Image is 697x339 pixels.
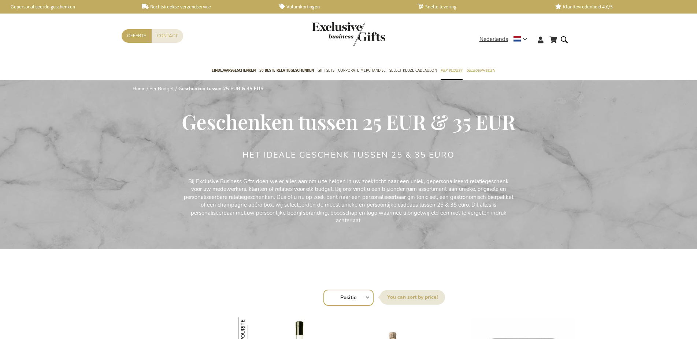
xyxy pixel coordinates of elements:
a: Volumkortingen [279,4,406,10]
a: Klanttevredenheid 4,6/5 [555,4,682,10]
span: Geschenken tussen 25 EUR & 35 EUR [182,108,515,135]
span: Select Keuze Cadeaubon [389,67,437,74]
a: Offerte [122,29,152,43]
img: Exclusive Business gifts logo [312,22,385,46]
p: Bij Exclusive Business Gifts doen we er alles aan om u te helpen in uw zoektocht naar een uniek, ... [184,178,514,225]
span: Corporate Merchandise [338,67,386,74]
span: Eindejaarsgeschenken [212,67,256,74]
span: Nederlands [479,35,508,44]
a: Home [133,86,145,92]
a: Rechtstreekse verzendservice [142,4,268,10]
h2: Het ideale geschenk tussen 25 & 35 euro [242,151,455,159]
span: 50 beste relatiegeschenken [259,67,314,74]
a: Per Budget [149,86,174,92]
a: Contact [152,29,183,43]
label: Sorteer op [380,290,445,305]
span: Gift Sets [318,67,334,74]
a: store logo [312,22,349,46]
span: Per Budget [441,67,463,74]
a: Snelle levering [418,4,544,10]
div: Nederlands [479,35,532,44]
span: Gelegenheden [466,67,495,74]
a: Gepersonaliseerde geschenken [4,4,130,10]
strong: Geschenken tussen 25 EUR & 35 EUR [178,86,264,92]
